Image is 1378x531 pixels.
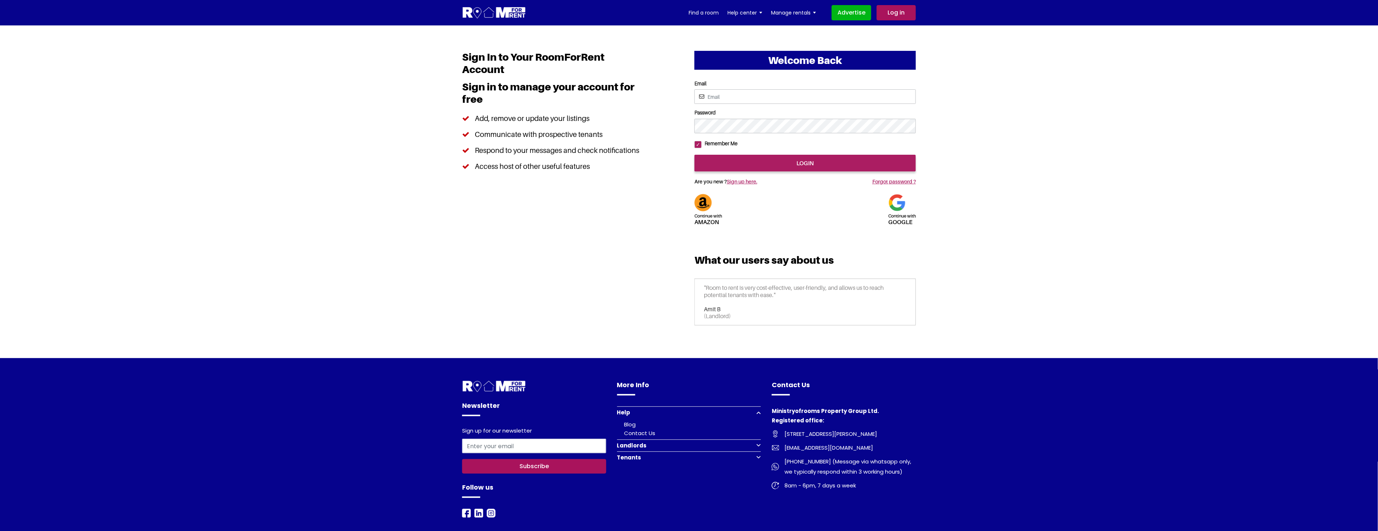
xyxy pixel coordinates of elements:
li: Communicate with prospective tenants [462,126,645,142]
h3: Sign in to manage your account for free [462,81,645,110]
img: Room For Rent [462,380,526,393]
h1: Sign In to Your RoomForRent Account [462,51,645,81]
li: Respond to your messages and check notifications [462,142,645,158]
p: "Room to rent is very cost-effective, user-friendly, and allows us to reach potential tenants wit... [704,284,906,305]
input: login [694,155,916,171]
a: 8am - 6pm, 7 days a week [772,481,916,491]
img: Google [888,194,906,211]
button: Help [617,406,761,418]
button: Subscribe [462,459,606,474]
a: Find a room [689,7,719,18]
img: Room For Rent [487,509,496,518]
a: LinkedIn [474,509,483,517]
button: Tenants [617,451,761,463]
a: Help center [727,7,762,18]
h5: Amazon [694,211,722,225]
a: [STREET_ADDRESS][PERSON_NAME] [772,429,916,439]
input: Enter your email [462,439,606,453]
img: Amazon [694,194,712,211]
h4: Contact Us [772,380,916,396]
img: Room For Rent [474,509,483,518]
h4: More Info [617,380,761,396]
img: Room For Rent [772,444,779,451]
h5: google [888,211,916,225]
a: Advertise [832,5,871,20]
a: Forgot password ? [872,178,916,185]
label: Password [694,110,916,116]
a: Log in [877,5,916,20]
label: Email [694,81,916,87]
li: Access host of other useful features [462,158,645,174]
label: Sign up for our newsletter [462,427,532,436]
h4: Newsletter [462,401,606,416]
img: Room For Rent [772,430,779,438]
a: [EMAIL_ADDRESS][DOMAIN_NAME] [772,443,916,453]
button: Landlords [617,439,761,451]
a: Continue withgoogle [888,198,916,225]
a: Instagram [487,509,496,517]
h4: Follow us [462,482,606,498]
span: Continue with [888,213,916,219]
span: Continue with [694,213,722,219]
span: 8am - 6pm, 7 days a week [779,481,856,491]
span: [PHONE_NUMBER] (Message via whatsapp only, we typically respond within 3 working hours) [779,457,916,477]
a: Facebook [462,509,471,517]
h4: Ministryofrooms Property Group Ltd. Registered office: [772,406,916,429]
a: Sign up here. [727,178,757,185]
img: Room For Rent [462,509,471,518]
h5: Are you new ? [694,171,819,189]
span: [EMAIL_ADDRESS][DOMAIN_NAME] [779,443,873,453]
label: Remember Me [702,141,738,147]
input: Email [694,89,916,104]
a: Continue withAmazon [694,198,722,225]
a: Contact Us [624,429,656,437]
img: Room For Rent [772,482,779,489]
a: Manage rentals [771,7,816,18]
a: Blog [624,421,636,428]
img: Logo for Room for Rent, featuring a welcoming design with a house icon and modern typography [462,6,526,20]
h2: Welcome Back [694,51,916,70]
h3: What our users say about us [694,254,916,272]
span: [STREET_ADDRESS][PERSON_NAME] [779,429,877,439]
li: Add, remove or update your listings [462,110,645,126]
a: [PHONE_NUMBER] (Message via whatsapp only, we typically respond within 3 working hours) [772,457,916,477]
h6: Amit B [704,306,906,313]
img: Room For Rent [772,463,779,470]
